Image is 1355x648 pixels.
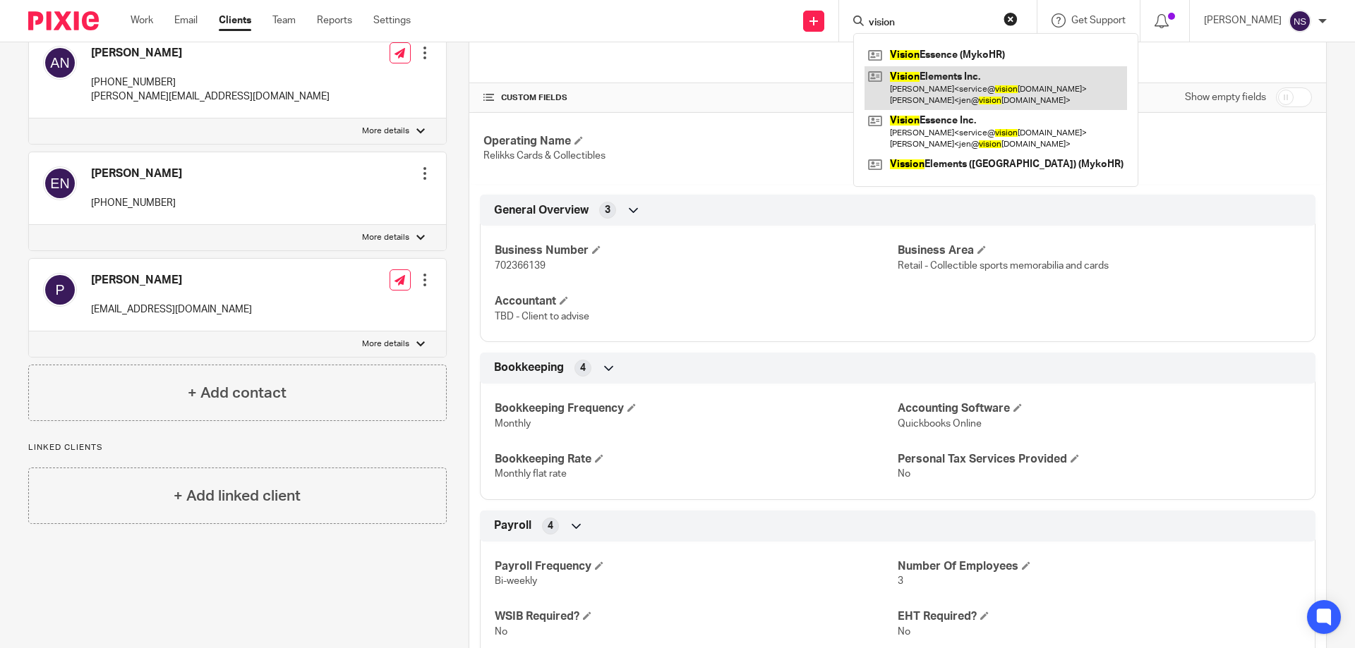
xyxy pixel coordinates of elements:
input: Search [867,17,994,30]
p: [PHONE_NUMBER] [91,196,182,210]
span: 3 [898,576,903,586]
span: 4 [548,519,553,533]
span: Payroll [494,518,531,533]
p: More details [362,232,409,243]
span: 3 [605,203,610,217]
h4: + Add contact [188,382,287,404]
a: Work [131,13,153,27]
h4: Accountant [495,294,898,309]
h4: + Add linked client [174,485,301,507]
span: Bookkeeping [494,360,564,375]
span: No [495,627,507,637]
h4: Payroll Frequency [495,559,898,574]
img: svg%3E [43,273,77,307]
span: Quickbooks Online [898,419,982,429]
a: Settings [373,13,411,27]
img: svg%3E [1289,10,1311,32]
h4: Bookkeeping Frequency [495,401,898,416]
span: Monthly flat rate [495,469,567,479]
p: [PHONE_NUMBER] [91,75,330,90]
label: Show empty fields [1185,90,1266,104]
a: Email [174,13,198,27]
h4: Bookkeeping Rate [495,452,898,467]
h4: Number Of Employees [898,559,1301,574]
span: No [898,469,910,479]
h4: [PERSON_NAME] [91,166,182,181]
h4: WSIB Required? [495,609,898,624]
span: Bi-weekly [495,576,537,586]
span: Retail - Collectible sports memorabilia and cards [898,261,1109,271]
h4: [PERSON_NAME] [91,46,330,61]
h4: Operating Name [483,134,898,149]
span: 702366139 [495,261,546,271]
p: More details [362,126,409,137]
span: No [898,627,910,637]
button: Clear [1004,12,1018,26]
h4: [PERSON_NAME] [91,273,252,288]
p: [PERSON_NAME][EMAIL_ADDRESS][DOMAIN_NAME] [91,90,330,104]
a: Clients [219,13,251,27]
span: TBD - Client to advise [495,312,589,322]
span: General Overview [494,203,589,218]
p: More details [362,338,409,350]
img: svg%3E [43,166,77,200]
p: [PERSON_NAME] [1204,13,1282,27]
p: Linked clients [28,442,447,453]
p: [EMAIL_ADDRESS][DOMAIN_NAME] [91,302,252,317]
h4: Personal Tax Services Provided [898,452,1301,467]
span: Monthly [495,419,531,429]
img: svg%3E [43,46,77,80]
img: Pixie [28,11,99,30]
span: Get Support [1071,16,1126,25]
span: 4 [580,361,586,375]
h4: Accounting Software [898,401,1301,416]
h4: EHT Required? [898,609,1301,624]
h4: Business Area [898,243,1301,258]
a: Team [272,13,296,27]
span: Relikks Cards & Collectibles [483,151,606,161]
a: Reports [317,13,352,27]
h4: Business Number [495,243,898,258]
h4: CUSTOM FIELDS [483,92,898,104]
